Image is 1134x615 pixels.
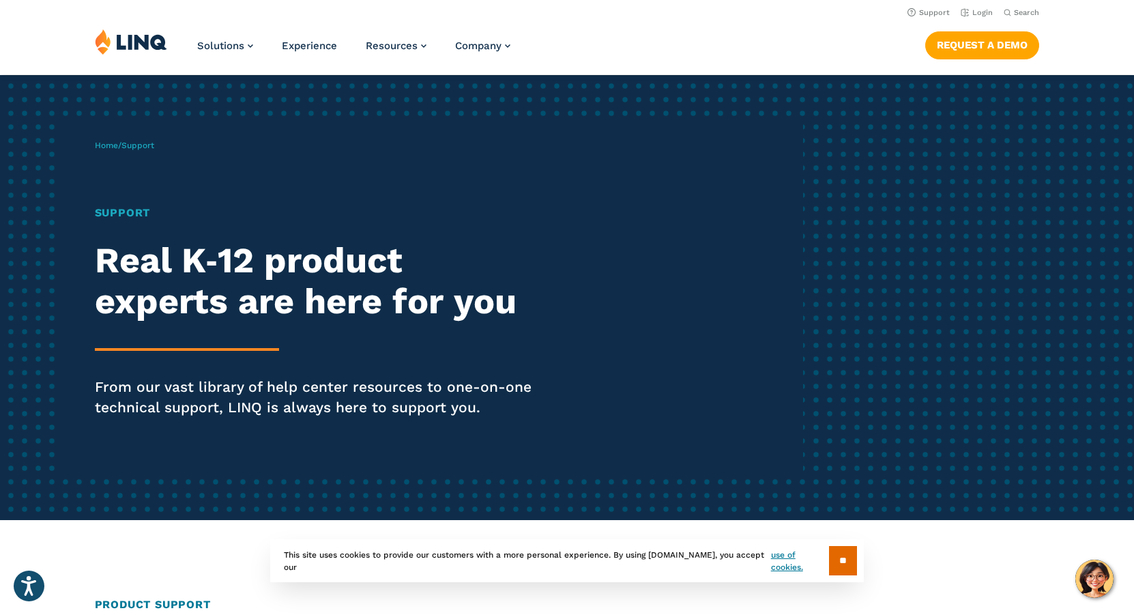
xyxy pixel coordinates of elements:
a: Solutions [197,40,253,52]
a: Home [95,141,118,150]
h2: Product Support [95,597,1040,613]
a: Request a Demo [925,31,1039,59]
h2: Real K‑12 product experts are here for you [95,240,532,322]
span: Company [455,40,501,52]
nav: Primary Navigation [197,29,510,74]
span: Support [121,141,154,150]
img: LINQ | K‑12 Software [95,29,167,55]
button: Open Search Bar [1004,8,1039,18]
span: / [95,141,154,150]
span: Resources [366,40,418,52]
p: From our vast library of help center resources to one-on-one technical support, LINQ is always he... [95,377,532,418]
span: Search [1014,8,1039,17]
a: Company [455,40,510,52]
a: use of cookies. [771,549,829,573]
h1: Support [95,205,532,221]
nav: Button Navigation [925,29,1039,59]
span: Solutions [197,40,244,52]
button: Hello, have a question? Let’s chat. [1075,560,1114,598]
a: Support [907,8,950,17]
a: Login [961,8,993,17]
div: This site uses cookies to provide our customers with a more personal experience. By using [DOMAIN... [270,539,864,582]
a: Resources [366,40,426,52]
a: Experience [282,40,337,52]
